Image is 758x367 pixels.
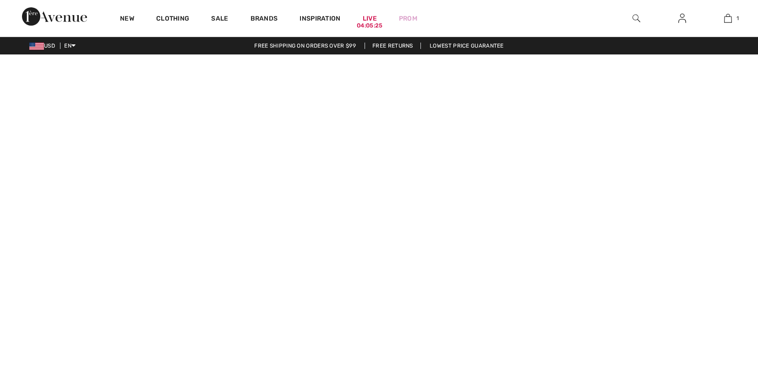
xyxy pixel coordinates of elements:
a: Live04:05:25 [363,14,377,23]
a: 1 [705,13,750,24]
a: New [120,15,134,24]
span: 1 [736,14,739,22]
span: Inspiration [300,15,340,24]
a: Lowest Price Guarantee [422,43,511,49]
a: Clothing [156,15,189,24]
span: USD [29,43,59,49]
a: Sign In [671,13,693,24]
span: EN [64,43,76,49]
a: Brands [251,15,278,24]
iframe: Opens a widget where you can find more information [699,340,749,362]
a: Prom [399,14,417,23]
div: 04:05:25 [357,22,382,30]
img: search the website [633,13,640,24]
a: Sale [211,15,228,24]
a: Free Returns [365,43,421,49]
a: Free shipping on orders over $99 [247,43,363,49]
img: My Bag [724,13,732,24]
img: My Info [678,13,686,24]
img: 1ère Avenue [22,7,87,26]
img: US Dollar [29,43,44,50]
